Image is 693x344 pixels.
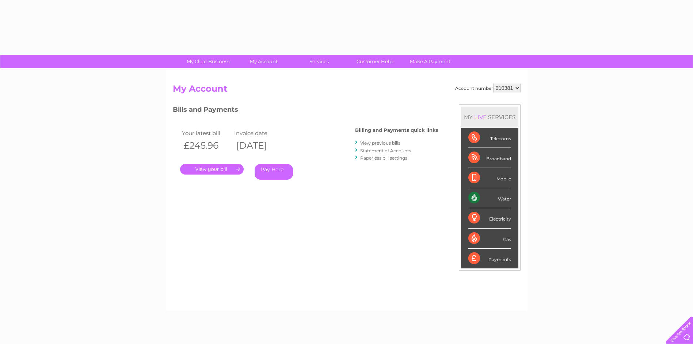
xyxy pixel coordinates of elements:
[180,138,233,153] th: £245.96
[178,55,238,68] a: My Clear Business
[233,55,294,68] a: My Account
[360,155,407,161] a: Paperless bill settings
[173,104,438,117] h3: Bills and Payments
[468,249,511,268] div: Payments
[232,128,285,138] td: Invoice date
[473,114,488,121] div: LIVE
[289,55,349,68] a: Services
[468,168,511,188] div: Mobile
[173,84,521,98] h2: My Account
[461,107,518,127] div: MY SERVICES
[255,164,293,180] a: Pay Here
[400,55,460,68] a: Make A Payment
[468,229,511,249] div: Gas
[468,148,511,168] div: Broadband
[468,208,511,228] div: Electricity
[355,127,438,133] h4: Billing and Payments quick links
[468,188,511,208] div: Water
[344,55,405,68] a: Customer Help
[468,128,511,148] div: Telecoms
[180,164,244,175] a: .
[232,138,285,153] th: [DATE]
[360,148,411,153] a: Statement of Accounts
[455,84,521,92] div: Account number
[180,128,233,138] td: Your latest bill
[360,140,400,146] a: View previous bills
